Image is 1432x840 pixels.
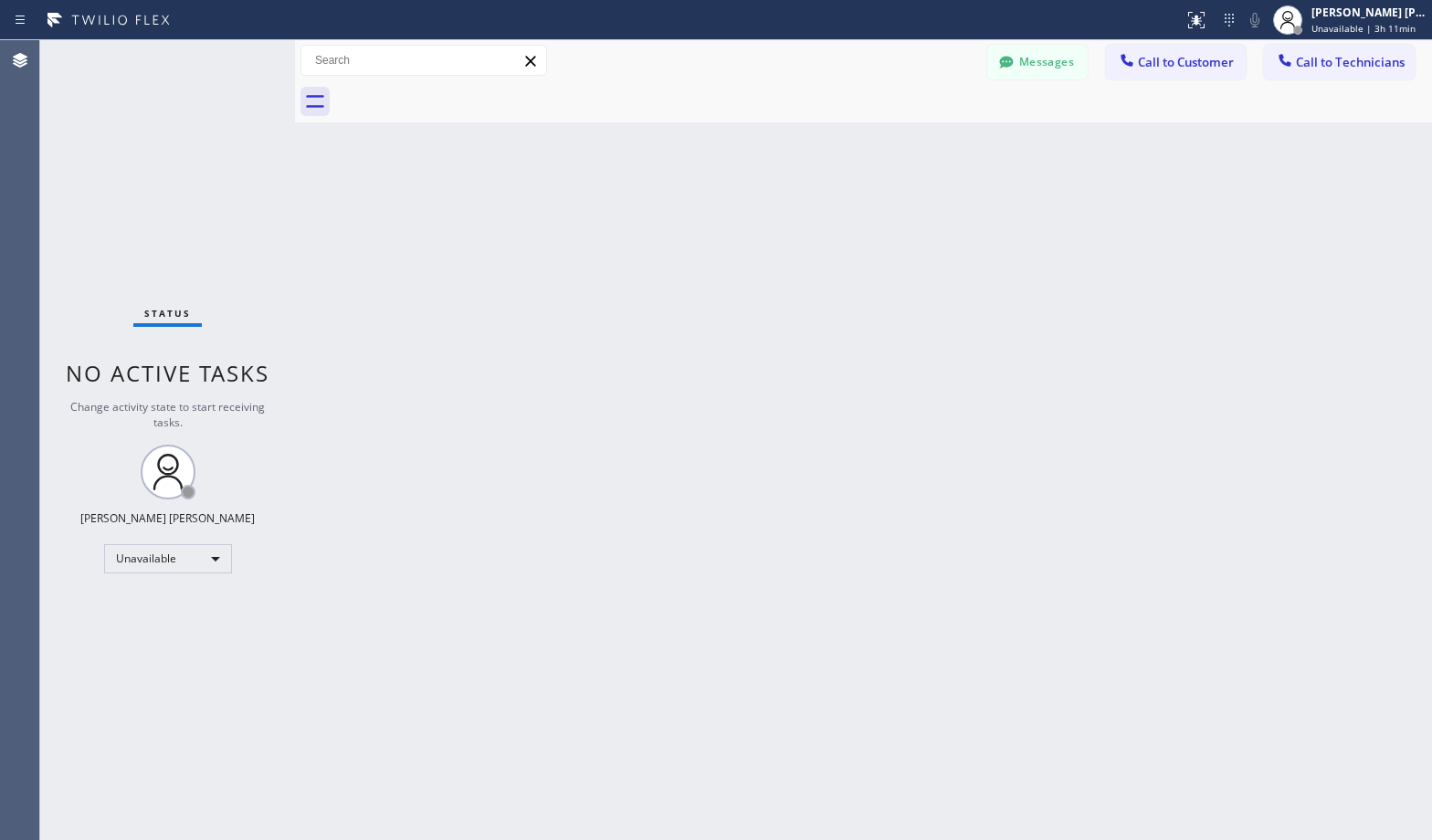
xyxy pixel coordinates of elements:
div: [PERSON_NAME] [PERSON_NAME] [1311,5,1427,20]
button: Call to Technicians [1264,45,1415,79]
button: Messages [987,45,1088,79]
button: Call to Customer [1106,45,1246,79]
div: Unavailable [104,544,232,573]
span: Change activity state to start receiving tasks. [70,399,265,430]
span: Status [144,307,191,320]
button: Mute [1242,7,1268,33]
span: No active tasks [66,358,269,388]
span: Call to Technicians [1296,54,1405,70]
input: Search [301,46,546,75]
span: Unavailable | 3h 11min [1311,22,1416,35]
span: Call to Customer [1138,54,1234,70]
div: [PERSON_NAME] [PERSON_NAME] [80,510,255,526]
